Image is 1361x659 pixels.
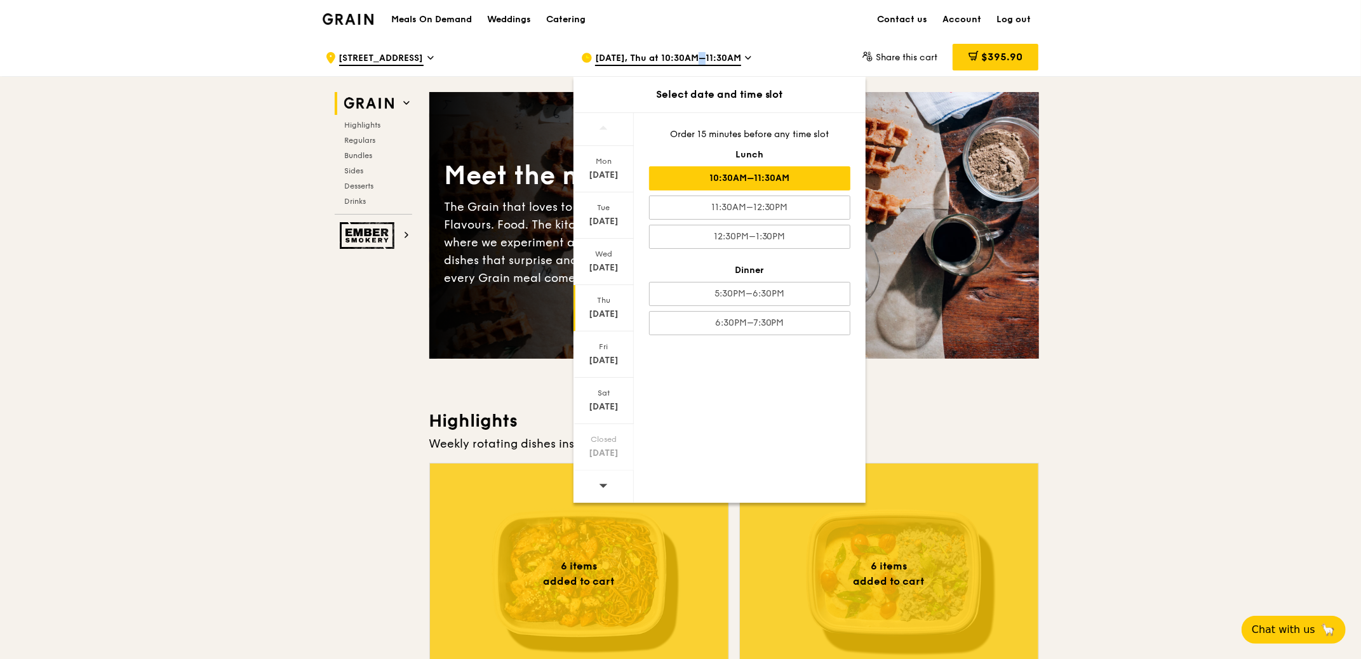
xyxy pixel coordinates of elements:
[345,151,373,160] span: Bundles
[595,52,741,66] span: [DATE], Thu at 10:30AM–11:30AM
[649,311,850,335] div: 6:30PM–7:30PM
[429,435,1039,453] div: Weekly rotating dishes inspired by flavours from around the world.
[649,225,850,249] div: 12:30PM–1:30PM
[487,1,531,39] div: Weddings
[345,136,376,145] span: Regulars
[575,215,632,228] div: [DATE]
[345,121,381,130] span: Highlights
[649,166,850,190] div: 10:30AM–11:30AM
[649,264,850,277] div: Dinner
[340,92,398,115] img: Grain web logo
[575,388,632,398] div: Sat
[340,222,398,249] img: Ember Smokery web logo
[1252,622,1315,637] span: Chat with us
[575,434,632,444] div: Closed
[429,409,1039,432] h3: Highlights
[989,1,1039,39] a: Log out
[546,1,586,39] div: Catering
[539,1,593,39] a: Catering
[1320,622,1336,637] span: 🦙
[445,198,734,287] div: The Grain that loves to play. With ingredients. Flavours. Food. The kitchen is our happy place, w...
[981,51,1022,63] span: $395.90
[575,156,632,166] div: Mon
[870,1,935,39] a: Contact us
[573,87,866,102] div: Select date and time slot
[649,282,850,306] div: 5:30PM–6:30PM
[575,447,632,460] div: [DATE]
[575,308,632,321] div: [DATE]
[649,149,850,161] div: Lunch
[575,295,632,305] div: Thu
[649,196,850,220] div: 11:30AM–12:30PM
[575,401,632,413] div: [DATE]
[649,128,850,141] div: Order 15 minutes before any time slot
[445,159,734,193] div: Meet the new Grain
[1242,616,1346,644] button: Chat with us🦙
[575,342,632,352] div: Fri
[575,249,632,259] div: Wed
[345,197,366,206] span: Drinks
[575,203,632,213] div: Tue
[323,13,374,25] img: Grain
[345,182,374,190] span: Desserts
[339,52,424,66] span: [STREET_ADDRESS]
[345,166,364,175] span: Sides
[391,13,472,26] h1: Meals On Demand
[575,169,632,182] div: [DATE]
[876,52,937,63] span: Share this cart
[935,1,989,39] a: Account
[575,262,632,274] div: [DATE]
[575,354,632,367] div: [DATE]
[479,1,539,39] a: Weddings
